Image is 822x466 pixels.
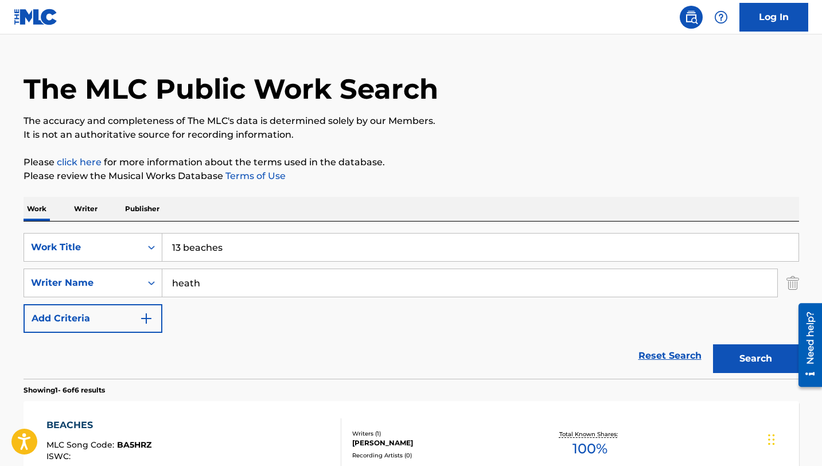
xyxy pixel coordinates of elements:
[680,6,703,29] a: Public Search
[352,451,525,460] div: Recording Artists ( 0 )
[117,440,151,450] span: BA5HRZ
[57,157,102,168] a: click here
[24,72,438,106] h1: The MLC Public Work Search
[572,438,607,459] span: 100 %
[24,197,50,221] p: Work
[684,10,698,24] img: search
[790,298,822,391] iframe: Resource Center
[31,276,134,290] div: Writer Name
[352,429,525,438] div: Writers ( 1 )
[633,343,707,368] a: Reset Search
[223,170,286,181] a: Terms of Use
[24,169,799,183] p: Please review the Musical Works Database
[768,422,775,457] div: Drag
[24,385,105,395] p: Showing 1 - 6 of 6 results
[71,197,101,221] p: Writer
[46,440,117,450] span: MLC Song Code :
[31,240,134,254] div: Work Title
[122,197,163,221] p: Publisher
[24,233,799,379] form: Search Form
[559,430,621,438] p: Total Known Shares:
[713,344,799,373] button: Search
[24,114,799,128] p: The accuracy and completeness of The MLC's data is determined solely by our Members.
[46,451,73,461] span: ISWC :
[14,9,58,25] img: MLC Logo
[352,438,525,448] div: [PERSON_NAME]
[786,269,799,297] img: Delete Criterion
[24,304,162,333] button: Add Criteria
[714,10,728,24] img: help
[46,418,151,432] div: BEACHES
[765,411,822,466] iframe: Chat Widget
[739,3,808,32] a: Log In
[710,6,733,29] div: Help
[139,312,153,325] img: 9d2ae6d4665cec9f34b9.svg
[24,156,799,169] p: Please for more information about the terms used in the database.
[24,128,799,142] p: It is not an authoritative source for recording information.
